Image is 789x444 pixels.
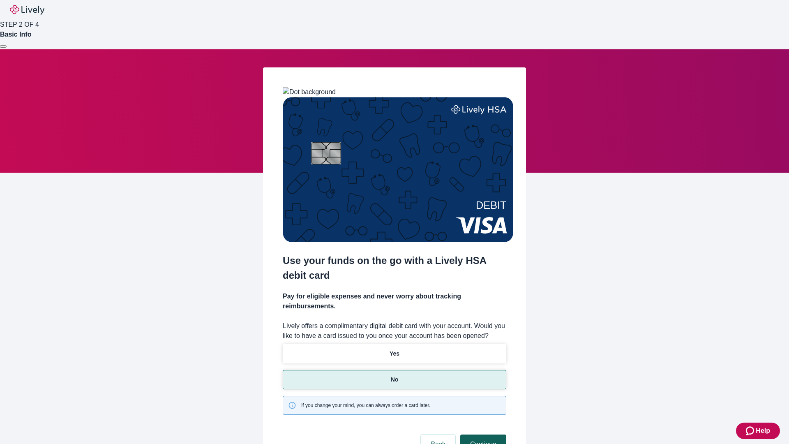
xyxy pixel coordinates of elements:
svg: Zendesk support icon [746,426,756,436]
span: If you change your mind, you can always order a card later. [301,402,430,409]
p: No [391,375,399,384]
button: Zendesk support iconHelp [736,423,780,439]
img: Debit card [283,97,513,242]
h2: Use your funds on the go with a Lively HSA debit card [283,253,506,283]
span: Help [756,426,770,436]
button: No [283,370,506,389]
img: Dot background [283,87,336,97]
p: Yes [390,349,399,358]
img: Lively [10,5,44,15]
label: Lively offers a complimentary digital debit card with your account. Would you like to have a card... [283,321,506,341]
button: Yes [283,344,506,363]
h4: Pay for eligible expenses and never worry about tracking reimbursements. [283,291,506,311]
